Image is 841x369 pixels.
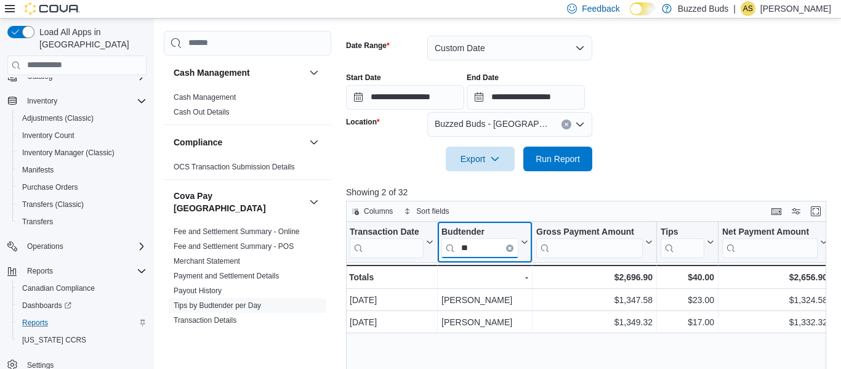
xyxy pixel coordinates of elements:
button: Compliance [307,135,321,150]
button: Operations [22,239,68,254]
span: Load All Apps in [GEOGRAPHIC_DATA] [34,26,147,51]
input: Dark Mode [630,2,656,15]
a: Reports [17,315,53,330]
span: Manifests [17,163,147,177]
span: Cash Out Details [174,107,230,117]
a: Transfers (Classic) [17,197,89,212]
a: Transaction Details [174,316,236,325]
div: Transaction Date [350,227,424,258]
span: Transfers (Classic) [22,200,84,209]
span: Inventory [22,94,147,108]
span: Cash Management [174,92,236,102]
span: Reports [17,315,147,330]
span: Sort fields [416,206,449,216]
div: [DATE] [350,315,433,330]
button: Inventory Count [12,127,151,144]
input: Press the down key to open a popover containing a calendar. [467,85,585,110]
button: Cova Pay [GEOGRAPHIC_DATA] [174,190,304,214]
button: Export [446,147,515,171]
button: Clear input [561,120,571,129]
button: Custom Date [427,36,592,60]
button: Columns [347,204,398,219]
div: Transaction Date [350,227,424,238]
span: Columns [364,206,393,216]
a: Tips by Budtender per Day [174,301,261,310]
span: [US_STATE] CCRS [22,335,86,345]
label: Location [346,117,380,127]
button: Enter fullscreen [808,204,823,219]
span: Inventory Count [17,128,147,143]
span: Inventory Manager (Classic) [17,145,147,160]
a: Canadian Compliance [17,281,100,296]
span: Reports [22,318,48,328]
div: Net Payment Amount [722,227,818,238]
button: [US_STATE] CCRS [12,331,151,349]
a: Transfers [17,214,58,229]
span: Operations [22,239,147,254]
a: Dashboards [12,297,151,314]
p: Showing 2 of 32 [346,186,831,198]
h3: Compliance [174,136,222,148]
span: Canadian Compliance [17,281,147,296]
span: Inventory Count [22,131,74,140]
button: Operations [2,238,151,255]
div: Compliance [164,160,331,179]
span: Purchase Orders [22,182,78,192]
a: Merchant Statement [174,257,240,266]
a: Manifests [17,163,58,177]
div: - [441,270,528,285]
a: Inventory Manager (Classic) [17,145,119,160]
p: [PERSON_NAME] [760,1,831,16]
button: Transfers [12,213,151,230]
div: $2,696.90 [536,270,653,285]
div: Tips [661,227,704,238]
div: Adrian Stephems [741,1,755,16]
button: Reports [12,314,151,331]
span: Transfers [22,217,53,227]
span: Run Report [536,153,580,165]
a: Dashboards [17,298,76,313]
div: [PERSON_NAME] [441,293,528,307]
div: Budtender [441,227,518,238]
span: Operations [27,241,63,251]
span: Feedback [582,2,619,15]
button: Sort fields [399,204,454,219]
a: Payout History [174,286,222,295]
label: End Date [467,73,499,83]
h3: Cash Management [174,67,250,79]
p: Buzzed Buds [678,1,729,16]
button: Canadian Compliance [12,280,151,297]
a: Purchase Orders [17,180,83,195]
span: Manifests [22,165,54,175]
span: Dashboards [17,298,147,313]
div: $1,324.58 [722,293,827,307]
span: Dark Mode [630,15,630,16]
div: $17.00 [661,315,714,330]
button: Open list of options [575,120,585,129]
p: | [733,1,736,16]
span: Inventory [27,96,57,106]
span: Fee and Settlement Summary - Online [174,227,300,237]
span: AS [743,1,753,16]
span: Adjustments (Classic) [17,111,147,126]
span: Export [453,147,507,171]
a: Inventory Count [17,128,79,143]
input: Press the down key to open a popover containing a calendar. [346,85,464,110]
button: Cash Management [174,67,304,79]
button: Net Payment Amount [722,227,827,258]
button: Purchase Orders [12,179,151,196]
span: Purchase Orders [17,180,147,195]
div: Net Payment Amount [722,227,818,258]
button: Cash Management [307,65,321,80]
div: Gross Payment Amount [536,227,643,258]
span: Payout History [174,286,222,296]
button: Transaction Date [350,227,433,258]
span: Canadian Compliance [22,283,95,293]
button: Reports [22,264,58,278]
span: OCS Transaction Submission Details [174,162,295,172]
span: Transaction Details [174,315,236,325]
div: Totals [349,270,433,285]
div: $23.00 [661,293,714,307]
span: Reports [27,266,53,276]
